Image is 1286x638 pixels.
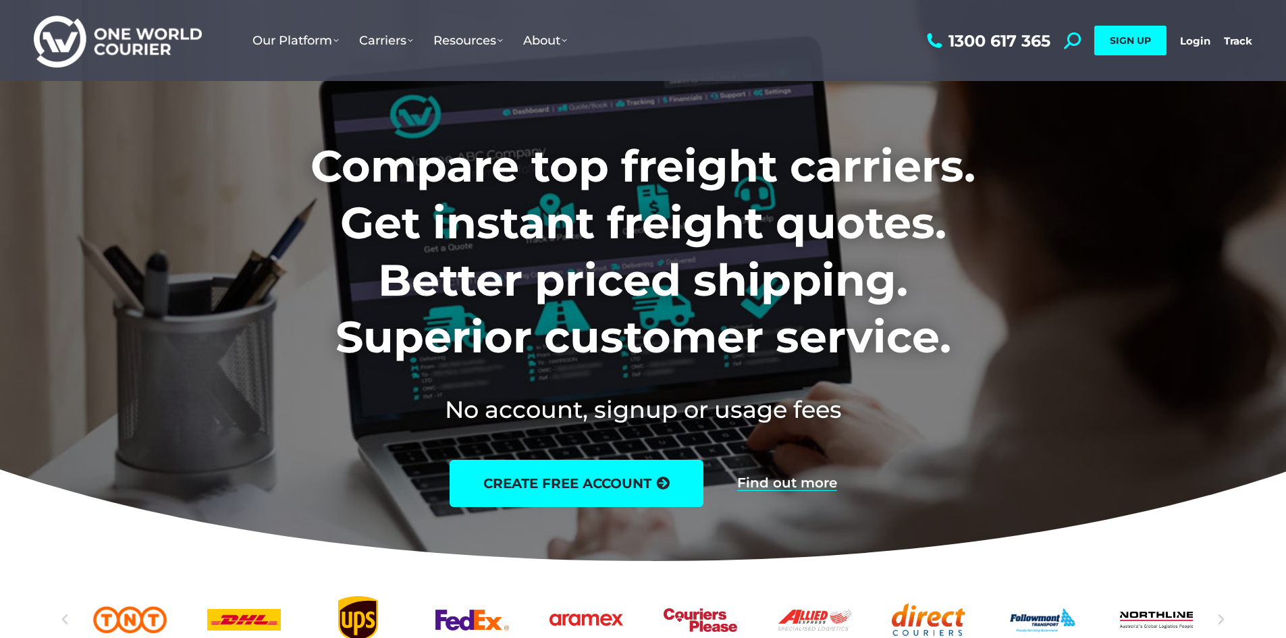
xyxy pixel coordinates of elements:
a: create free account [450,460,703,507]
a: Track [1224,34,1252,47]
img: One World Courier [34,14,202,68]
h2: No account, signup or usage fees [221,393,1065,426]
a: Find out more [737,476,837,491]
a: Login [1180,34,1210,47]
a: About [513,20,577,61]
span: SIGN UP [1110,34,1151,47]
span: Carriers [359,33,413,48]
a: Our Platform [242,20,349,61]
a: 1300 617 365 [923,32,1050,49]
span: Resources [433,33,503,48]
a: Resources [423,20,513,61]
a: Carriers [349,20,423,61]
a: SIGN UP [1094,26,1167,55]
h1: Compare top freight carriers. Get instant freight quotes. Better priced shipping. Superior custom... [221,138,1065,366]
span: About [523,33,567,48]
span: Our Platform [252,33,339,48]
